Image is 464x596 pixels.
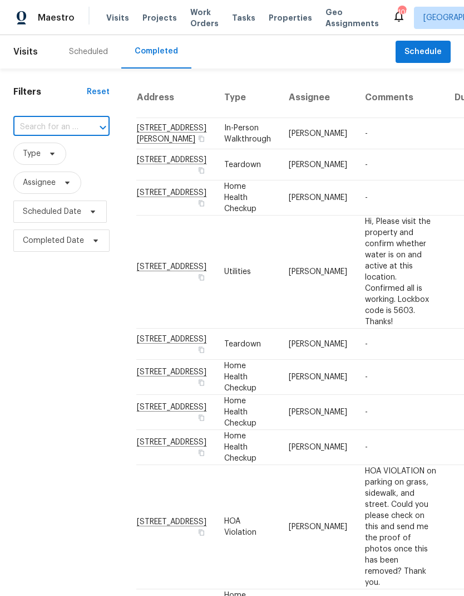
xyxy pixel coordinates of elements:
[215,465,280,589] td: HOA Violation
[356,149,446,180] td: -
[280,118,356,149] td: [PERSON_NAME]
[95,120,111,135] button: Open
[215,180,280,216] td: Home Health Checkup
[23,206,81,217] span: Scheduled Date
[196,134,206,144] button: Copy Address
[23,177,56,188] span: Assignee
[356,329,446,360] td: -
[196,448,206,458] button: Copy Address
[23,148,41,159] span: Type
[215,360,280,395] td: Home Health Checkup
[196,413,206,423] button: Copy Address
[280,329,356,360] td: [PERSON_NAME]
[23,235,84,246] span: Completed Date
[13,86,87,97] h1: Filters
[196,378,206,388] button: Copy Address
[356,465,446,589] td: HOA VIOLATION on parking on grass, sidewalk, and street. Could you please check on this and send ...
[356,118,446,149] td: -
[215,329,280,360] td: Teardown
[398,7,406,18] div: 109
[69,46,108,57] div: Scheduled
[396,41,451,63] button: Schedule
[190,7,219,29] span: Work Orders
[196,345,206,355] button: Copy Address
[280,180,356,216] td: [PERSON_NAME]
[196,272,206,282] button: Copy Address
[356,77,446,118] th: Comments
[142,12,177,23] span: Projects
[13,119,78,136] input: Search for an address...
[280,465,356,589] td: [PERSON_NAME]
[106,12,129,23] span: Visits
[196,198,206,208] button: Copy Address
[269,12,312,23] span: Properties
[356,216,446,329] td: Hi, Please visit the property and confirm whether water is on and active at this location. Confir...
[280,149,356,180] td: [PERSON_NAME]
[196,165,206,175] button: Copy Address
[356,180,446,216] td: -
[215,77,280,118] th: Type
[280,360,356,395] td: [PERSON_NAME]
[356,430,446,465] td: -
[356,360,446,395] td: -
[215,216,280,329] td: Utilities
[280,395,356,430] td: [PERSON_NAME]
[325,7,379,29] span: Geo Assignments
[13,40,38,64] span: Visits
[136,77,215,118] th: Address
[215,118,280,149] td: In-Person Walkthrough
[135,46,178,57] div: Completed
[38,12,75,23] span: Maestro
[280,430,356,465] td: [PERSON_NAME]
[196,527,206,538] button: Copy Address
[232,14,255,22] span: Tasks
[215,430,280,465] td: Home Health Checkup
[215,149,280,180] td: Teardown
[404,45,442,59] span: Schedule
[280,216,356,329] td: [PERSON_NAME]
[280,77,356,118] th: Assignee
[87,86,110,97] div: Reset
[215,395,280,430] td: Home Health Checkup
[356,395,446,430] td: -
